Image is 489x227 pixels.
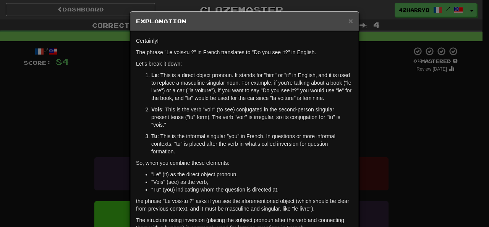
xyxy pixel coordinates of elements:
strong: Vois [151,106,162,113]
span: × [348,16,353,25]
li: "Tu" (you) indicating whom the question is directed at, [151,186,353,193]
strong: Tu [151,133,157,139]
li: "Le" (it) as the direct object pronoun, [151,171,353,178]
button: Close [348,17,353,25]
p: So, when you combine these elements: [136,159,353,167]
p: : This is the informal singular "you" in French. In questions or more informal contexts, "tu" is ... [151,132,353,155]
p: The phrase "Le vois-tu ?" in French translates to "Do you see it?" in English. [136,48,353,56]
p: Let's break it down: [136,60,353,68]
p: Certainly! [136,37,353,45]
strong: Le [151,72,157,78]
p: : This is a direct object pronoun. It stands for "him" or "it" in English, and it is used to repl... [151,71,353,102]
p: the phrase "Le vois-tu ?" asks if you see the aforementioned object (which should be clear from p... [136,197,353,213]
p: : This is the verb "voir" (to see) conjugated in the second-person singular present tense ("tu" f... [151,106,353,129]
li: "Vois" (see) as the verb, [151,178,353,186]
h5: Explanation [136,18,353,25]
